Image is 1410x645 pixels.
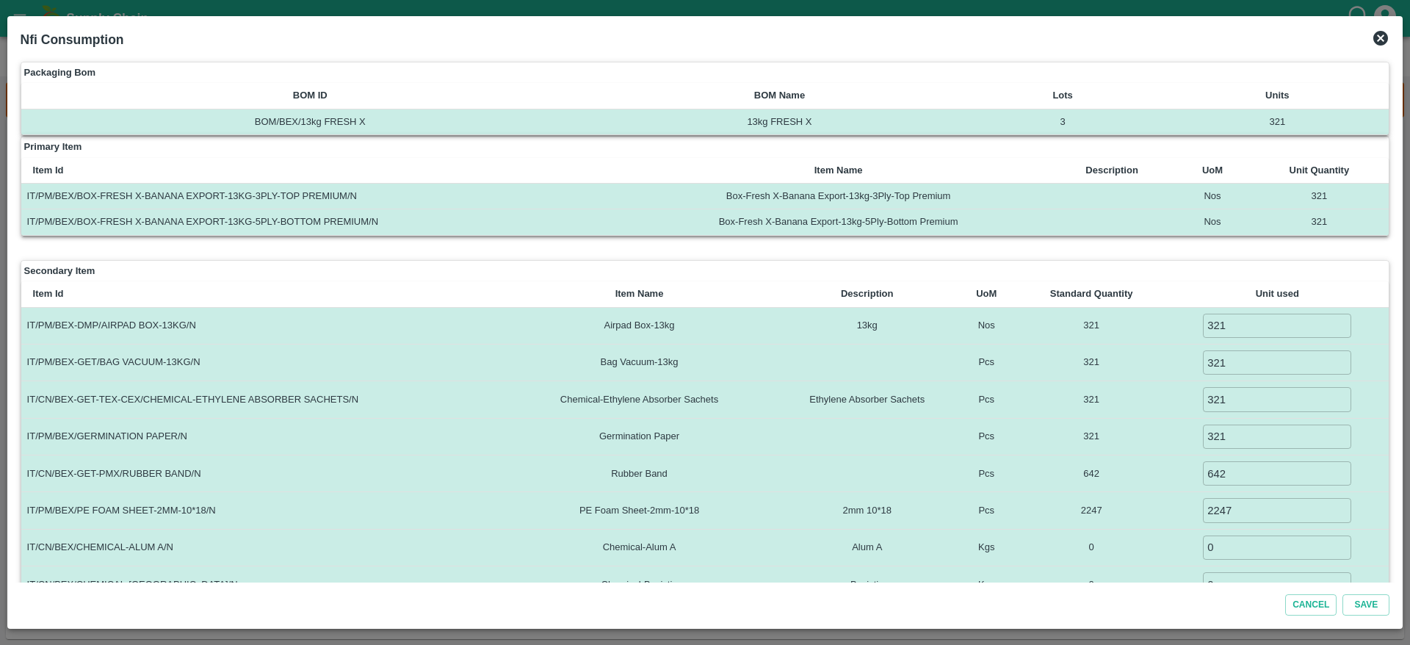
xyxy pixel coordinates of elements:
[629,183,1049,209] td: Box-Fresh X-Banana Export-13kg-3Ply-Top Premium
[1285,594,1337,616] button: Cancel
[615,288,664,299] b: Item Name
[841,288,894,299] b: Description
[500,418,778,455] td: Germination Paper
[1342,594,1389,616] button: Save
[1017,566,1165,603] td: 0
[1202,165,1223,176] b: UoM
[1085,165,1138,176] b: Description
[21,345,500,381] td: IT/PM/BEX-GET/BAG VACUUM-13KG/N
[1256,288,1299,299] b: Unit used
[778,492,955,529] td: 2mm 10*18
[778,381,955,418] td: Ethylene Absorber Sachets
[1050,288,1133,299] b: Standard Quantity
[1249,209,1389,236] td: 321
[955,492,1017,529] td: Pcs
[293,90,328,101] b: BOM ID
[778,529,955,566] td: Alum A
[960,109,1165,135] td: 3
[814,165,863,176] b: Item Name
[778,566,955,603] td: Bavistin
[1265,90,1290,101] b: Units
[21,529,500,566] td: IT/CN/BEX/CHEMICAL-ALUM A/N
[500,307,778,344] td: Airpad Box-13kg
[500,529,778,566] td: Chemical-Alum A
[955,307,1017,344] td: Nos
[500,566,778,603] td: Chemical-Bavistin
[1017,529,1165,566] td: 0
[1176,209,1250,236] td: Nos
[1017,345,1165,381] td: 321
[24,264,95,278] strong: Secondary Item
[754,90,805,101] b: BOM Name
[500,492,778,529] td: PE Foam Sheet-2mm-10*18
[21,32,124,47] b: Nfi Consumption
[24,140,82,154] strong: Primary Item
[21,307,500,344] td: IT/PM/BEX-DMP/AIRPAD BOX-13KG/N
[21,455,500,492] td: IT/CN/BEX-GET-PMX/RUBBER BAND/N
[1017,455,1165,492] td: 642
[1176,183,1250,209] td: Nos
[955,345,1017,381] td: Pcs
[1017,492,1165,529] td: 2247
[599,109,960,135] td: 13kg FRESH X
[1017,418,1165,455] td: 321
[21,492,500,529] td: IT/PM/BEX/PE FOAM SHEET-2MM-10*18/N
[33,288,64,299] b: Item Id
[500,381,778,418] td: Chemical-Ethylene Absorber Sachets
[21,418,500,455] td: IT/PM/BEX/GERMINATION PAPER/N
[1249,183,1389,209] td: 321
[1165,109,1389,135] td: 321
[955,418,1017,455] td: Pcs
[1017,307,1165,344] td: 321
[21,109,599,135] td: BOM/BEX/13kg FRESH X
[500,455,778,492] td: Rubber Band
[778,307,955,344] td: 13kg
[21,566,500,603] td: IT/CN/BEX/CHEMICAL-[GEOGRAPHIC_DATA]/N
[21,209,629,236] td: IT/PM/BEX/BOX-FRESH X-BANANA EXPORT-13KG-5PLY-BOTTOM PREMIUM/N
[955,529,1017,566] td: Kgs
[500,345,778,381] td: Bag Vacuum-13kg
[1290,165,1350,176] b: Unit Quantity
[955,381,1017,418] td: Pcs
[629,209,1049,236] td: Box-Fresh X-Banana Export-13kg-5Ply-Bottom Premium
[21,183,629,209] td: IT/PM/BEX/BOX-FRESH X-BANANA EXPORT-13KG-3PLY-TOP PREMIUM/N
[955,455,1017,492] td: Pcs
[976,288,997,299] b: UoM
[33,165,64,176] b: Item Id
[955,566,1017,603] td: Kgs
[24,65,96,80] strong: Packaging Bom
[21,381,500,418] td: IT/CN/BEX-GET-TEX-CEX/CHEMICAL-ETHYLENE ABSORBER SACHETS/N
[1052,90,1072,101] b: Lots
[1017,381,1165,418] td: 321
